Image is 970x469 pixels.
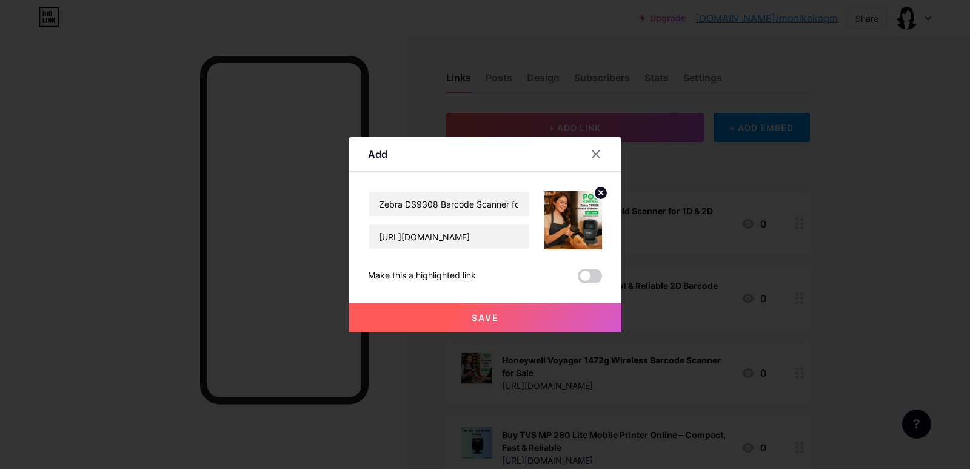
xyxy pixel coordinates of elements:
div: Add [368,147,387,161]
input: Title [369,192,529,216]
div: Make this a highlighted link [368,269,476,283]
button: Save [349,303,621,332]
input: URL [369,224,529,249]
span: Save [472,312,499,323]
img: link_thumbnail [544,191,602,249]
